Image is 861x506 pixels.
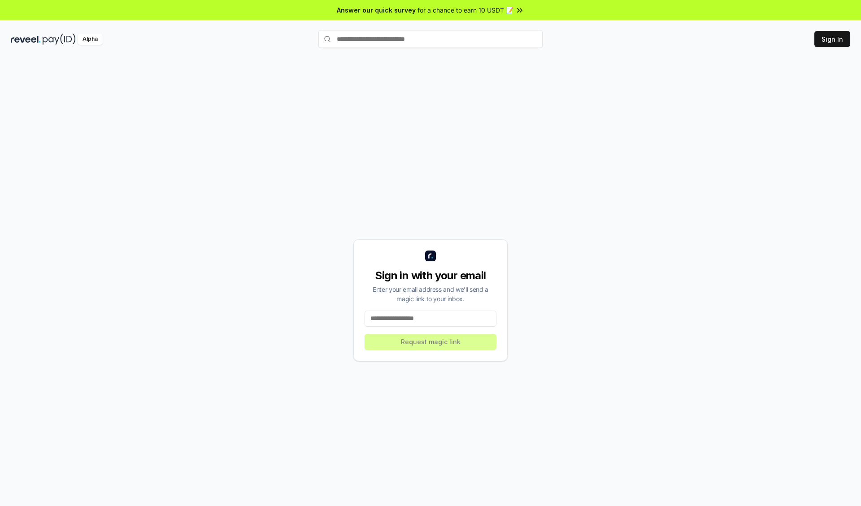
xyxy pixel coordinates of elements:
span: for a chance to earn 10 USDT 📝 [417,5,513,15]
button: Sign In [814,31,850,47]
img: logo_small [425,251,436,261]
div: Alpha [78,34,103,45]
div: Enter your email address and we’ll send a magic link to your inbox. [365,285,496,303]
img: pay_id [43,34,76,45]
div: Sign in with your email [365,268,496,283]
span: Answer our quick survey [337,5,416,15]
img: reveel_dark [11,34,41,45]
